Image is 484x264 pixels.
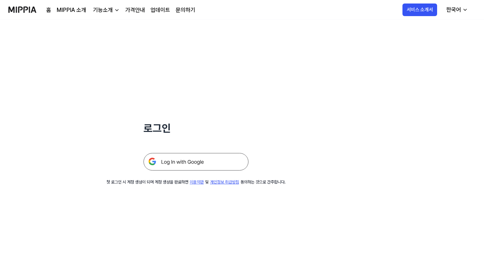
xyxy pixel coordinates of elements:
div: 기능소개 [92,6,114,14]
a: MIPPIA 소개 [57,6,86,14]
a: 문의하기 [176,6,195,14]
a: 이용약관 [190,180,204,185]
a: 홈 [46,6,51,14]
button: 서비스 소개서 [402,4,437,16]
a: 가격안내 [125,6,145,14]
img: 구글 로그인 버튼 [143,153,248,171]
a: 업데이트 [150,6,170,14]
h1: 로그인 [143,120,248,136]
a: 개인정보 취급방침 [210,180,239,185]
button: 한국어 [441,3,472,17]
div: 한국어 [445,6,462,14]
img: down [114,7,120,13]
button: 기능소개 [92,6,120,14]
div: 첫 로그인 시 계정 생성이 되며 계정 생성을 완료하면 및 동의하는 것으로 간주합니다. [106,179,286,185]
